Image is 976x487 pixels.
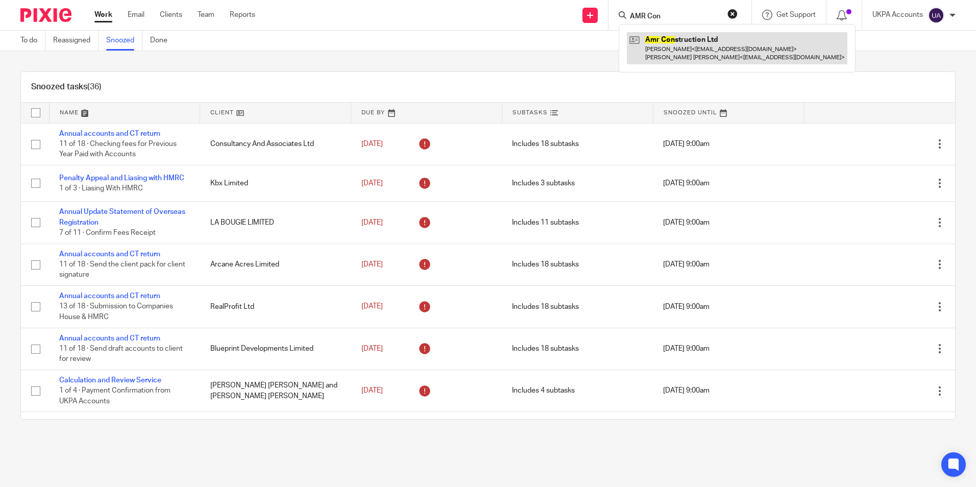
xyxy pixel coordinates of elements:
[776,11,816,18] span: Get Support
[53,31,99,51] a: Reassigned
[59,208,185,226] a: Annual Update Statement of Overseas Registration
[59,185,143,192] span: 1 of 3 · Liasing With HMRC
[160,10,182,20] a: Clients
[59,335,160,342] a: Annual accounts and CT return
[361,180,383,187] span: [DATE]
[513,110,548,115] span: Subtasks
[200,202,351,243] td: LA BOUGIE LIMITED
[512,261,579,268] span: Includes 18 subtasks
[200,370,351,412] td: [PERSON_NAME] [PERSON_NAME] and [PERSON_NAME] [PERSON_NAME]
[512,303,579,310] span: Includes 18 subtasks
[59,345,183,363] span: 11 of 18 · Send draft accounts to client for review
[106,31,142,51] a: Snoozed
[230,10,255,20] a: Reports
[59,229,156,236] span: 7 of 11 · Confirm Fees Receipt
[87,83,102,91] span: (36)
[200,123,351,165] td: Consultancy And Associates Ltd
[663,261,710,268] span: [DATE] 9:00am
[59,387,170,405] span: 1 of 4 · Payment Confirmation from UKPA Accounts
[663,219,710,226] span: [DATE] 9:00am
[361,345,383,352] span: [DATE]
[59,175,184,182] a: Penalty Appeal and Liasing with HMRC
[20,31,45,51] a: To do
[361,261,383,268] span: [DATE]
[94,10,112,20] a: Work
[512,387,575,395] span: Includes 4 subtasks
[59,140,177,158] span: 11 of 18 · Checking fees for Previous Year Paid with Accounts
[59,251,160,258] a: Annual accounts and CT return
[198,10,214,20] a: Team
[31,82,102,92] h1: Snoozed tasks
[512,219,579,226] span: Includes 11 subtasks
[629,12,721,21] input: Search
[663,387,710,395] span: [DATE] 9:00am
[128,10,144,20] a: Email
[727,9,738,19] button: Clear
[512,180,575,187] span: Includes 3 subtasks
[200,412,351,448] td: [PERSON_NAME]
[663,345,710,352] span: [DATE] 9:00am
[200,243,351,285] td: Arcane Acres Limited
[361,219,383,226] span: [DATE]
[872,10,923,20] p: UKPA Accounts
[20,8,71,22] img: Pixie
[150,31,175,51] a: Done
[361,140,383,148] span: [DATE]
[200,165,351,201] td: Kbx Limited
[361,387,383,395] span: [DATE]
[663,180,710,187] span: [DATE] 9:00am
[928,7,944,23] img: svg%3E
[663,140,710,148] span: [DATE] 9:00am
[200,286,351,328] td: RealProfit Ltd
[361,303,383,310] span: [DATE]
[59,377,161,384] a: Calculation and Review Service
[512,345,579,352] span: Includes 18 subtasks
[59,293,160,300] a: Annual accounts and CT return
[59,261,185,279] span: 11 of 18 · Send the client pack for client signature
[663,303,710,310] span: [DATE] 9:00am
[59,130,160,137] a: Annual accounts and CT return
[200,328,351,370] td: Blueprint Developments Limited
[512,140,579,148] span: Includes 18 subtasks
[59,303,173,321] span: 13 of 18 · Submission to Companies House & HMRC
